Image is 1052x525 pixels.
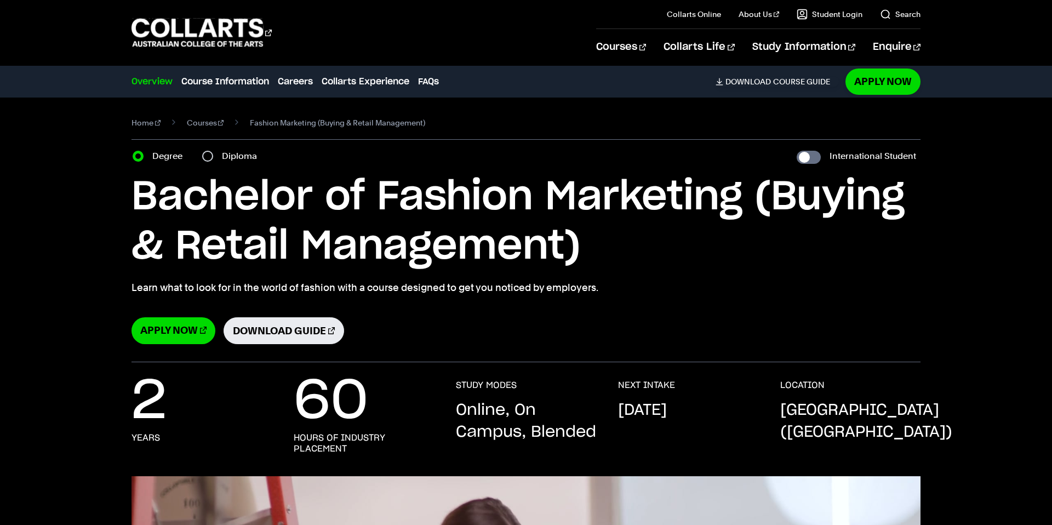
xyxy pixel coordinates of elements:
[131,75,173,88] a: Overview
[294,380,368,424] p: 60
[131,380,167,424] p: 2
[456,400,596,443] p: Online, On Campus, Blended
[780,380,825,391] h3: LOCATION
[797,9,862,20] a: Student Login
[322,75,409,88] a: Collarts Experience
[222,149,264,164] label: Diploma
[596,29,646,65] a: Courses
[131,173,921,271] h1: Bachelor of Fashion Marketing (Buying & Retail Management)
[664,29,734,65] a: Collarts Life
[845,69,921,94] a: Apply Now
[131,17,272,48] div: Go to homepage
[131,280,921,295] p: Learn what to look for in the world of fashion with a course designed to get you noticed by emplo...
[830,149,916,164] label: International Student
[131,115,161,130] a: Home
[667,9,721,20] a: Collarts Online
[739,9,779,20] a: About Us
[278,75,313,88] a: Careers
[181,75,269,88] a: Course Information
[618,380,675,391] h3: NEXT INTAKE
[131,317,215,344] a: Apply Now
[618,400,667,421] p: [DATE]
[250,115,425,130] span: Fashion Marketing (Buying & Retail Management)
[752,29,855,65] a: Study Information
[418,75,439,88] a: FAQs
[152,149,189,164] label: Degree
[187,115,224,130] a: Courses
[224,317,344,344] a: Download Guide
[131,432,160,443] h3: years
[716,77,839,87] a: DownloadCourse Guide
[880,9,921,20] a: Search
[873,29,921,65] a: Enquire
[725,77,771,87] span: Download
[780,400,952,443] p: [GEOGRAPHIC_DATA] ([GEOGRAPHIC_DATA])
[294,432,434,454] h3: Hours of industry placement
[456,380,517,391] h3: STUDY MODES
